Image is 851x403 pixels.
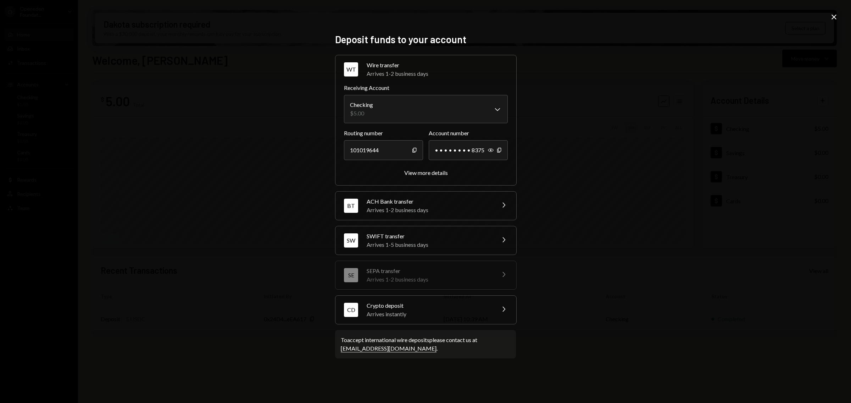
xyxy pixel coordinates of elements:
div: 101019644 [344,140,423,160]
div: View more details [404,169,448,176]
button: SWSWIFT transferArrives 1-5 business days [335,226,516,255]
a: [EMAIL_ADDRESS][DOMAIN_NAME] [341,345,436,352]
div: SEPA transfer [367,267,491,275]
div: Arrives instantly [367,310,491,318]
div: SE [344,268,358,282]
div: WTWire transferArrives 1-2 business days [344,84,508,177]
button: SESEPA transferArrives 1-2 business days [335,261,516,289]
button: CDCrypto depositArrives instantly [335,296,516,324]
button: WTWire transferArrives 1-2 business days [335,55,516,84]
button: Receiving Account [344,95,508,123]
h2: Deposit funds to your account [335,33,516,46]
div: ACH Bank transfer [367,197,491,206]
div: WT [344,62,358,76]
div: Crypto deposit [367,301,491,310]
button: BTACH Bank transferArrives 1-2 business days [335,192,516,220]
button: View more details [404,169,448,177]
div: • • • • • • • • 8375 [429,140,508,160]
div: Arrives 1-2 business days [367,69,508,78]
div: To accept international wire deposits please contact us at . [341,336,510,353]
div: Arrives 1-5 business days [367,240,491,249]
div: Arrives 1-2 business days [367,275,491,284]
div: SWIFT transfer [367,232,491,240]
div: CD [344,303,358,317]
div: Arrives 1-2 business days [367,206,491,214]
div: SW [344,233,358,248]
label: Account number [429,129,508,137]
label: Receiving Account [344,84,508,92]
div: Wire transfer [367,61,508,69]
div: BT [344,199,358,213]
label: Routing number [344,129,423,137]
